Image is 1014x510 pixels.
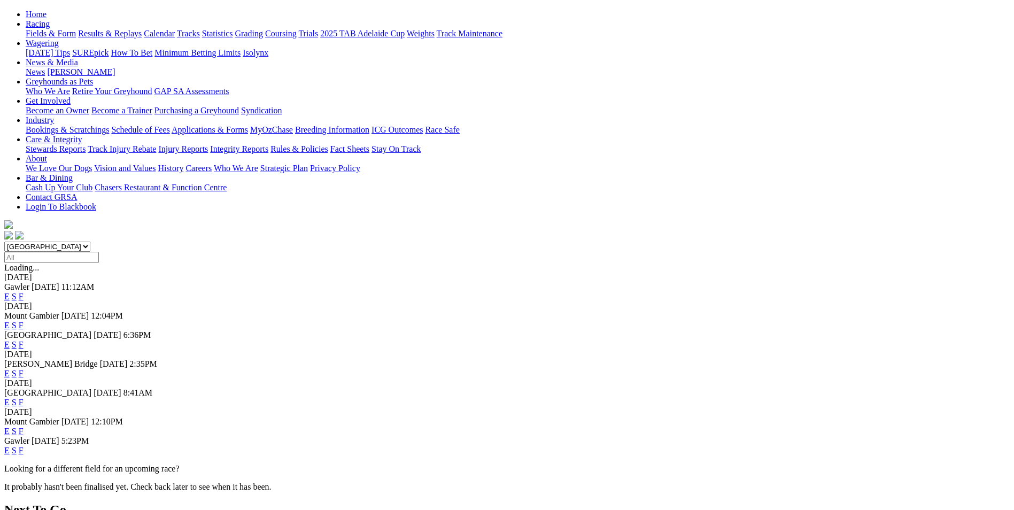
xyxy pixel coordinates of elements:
[144,29,175,38] a: Calendar
[26,10,47,19] a: Home
[26,38,59,48] a: Wagering
[26,202,96,211] a: Login To Blackbook
[26,19,50,28] a: Racing
[26,164,1010,173] div: About
[91,417,123,426] span: 12:10PM
[72,48,109,57] a: SUREpick
[12,398,17,407] a: S
[94,330,121,339] span: [DATE]
[4,282,29,291] span: Gawler
[330,144,369,153] a: Fact Sheets
[26,106,89,115] a: Become an Owner
[4,330,91,339] span: [GEOGRAPHIC_DATA]
[235,29,263,38] a: Grading
[4,436,29,445] span: Gawler
[4,311,59,320] span: Mount Gambier
[295,125,369,134] a: Breeding Information
[4,359,98,368] span: [PERSON_NAME] Bridge
[4,340,10,349] a: E
[4,220,13,229] img: logo-grsa-white.png
[123,388,152,397] span: 8:41AM
[4,302,1010,311] div: [DATE]
[26,154,47,163] a: About
[158,164,183,173] a: History
[154,106,239,115] a: Purchasing a Greyhound
[26,48,1010,58] div: Wagering
[19,427,24,436] a: F
[26,173,73,182] a: Bar & Dining
[270,144,328,153] a: Rules & Policies
[111,125,169,134] a: Schedule of Fees
[177,29,200,38] a: Tracks
[4,464,1010,474] p: Looking for a different field for an upcoming race?
[26,106,1010,115] div: Get Involved
[243,48,268,57] a: Isolynx
[4,482,272,491] partial: It probably hasn't been finalised yet. Check back later to see when it has been.
[26,135,82,144] a: Care & Integrity
[19,398,24,407] a: F
[4,407,1010,417] div: [DATE]
[4,417,59,426] span: Mount Gambier
[91,311,123,320] span: 12:04PM
[437,29,502,38] a: Track Maintenance
[12,292,17,301] a: S
[19,446,24,455] a: F
[32,436,59,445] span: [DATE]
[26,96,71,105] a: Get Involved
[61,311,89,320] span: [DATE]
[310,164,360,173] a: Privacy Policy
[19,369,24,378] a: F
[425,125,459,134] a: Race Safe
[61,282,95,291] span: 11:12AM
[19,321,24,330] a: F
[298,29,318,38] a: Trials
[12,321,17,330] a: S
[100,359,128,368] span: [DATE]
[12,446,17,455] a: S
[78,29,142,38] a: Results & Replays
[26,77,93,86] a: Greyhounds as Pets
[12,369,17,378] a: S
[26,67,1010,77] div: News & Media
[4,378,1010,388] div: [DATE]
[111,48,153,57] a: How To Bet
[32,282,59,291] span: [DATE]
[202,29,233,38] a: Statistics
[407,29,435,38] a: Weights
[371,125,423,134] a: ICG Outcomes
[26,144,86,153] a: Stewards Reports
[214,164,258,173] a: Who We Are
[26,48,70,57] a: [DATE] Tips
[4,292,10,301] a: E
[4,321,10,330] a: E
[72,87,152,96] a: Retire Your Greyhound
[88,144,156,153] a: Track Injury Rebate
[47,67,115,76] a: [PERSON_NAME]
[61,436,89,445] span: 5:23PM
[241,106,282,115] a: Syndication
[26,87,70,96] a: Who We Are
[4,231,13,239] img: facebook.svg
[154,87,229,96] a: GAP SA Assessments
[26,67,45,76] a: News
[26,87,1010,96] div: Greyhounds as Pets
[26,183,1010,192] div: Bar & Dining
[4,369,10,378] a: E
[4,263,39,272] span: Loading...
[26,144,1010,154] div: Care & Integrity
[185,164,212,173] a: Careers
[260,164,308,173] a: Strategic Plan
[12,340,17,349] a: S
[123,330,151,339] span: 6:36PM
[26,58,78,67] a: News & Media
[94,164,156,173] a: Vision and Values
[94,388,121,397] span: [DATE]
[91,106,152,115] a: Become a Trainer
[4,427,10,436] a: E
[26,125,1010,135] div: Industry
[95,183,227,192] a: Chasers Restaurant & Function Centre
[371,144,421,153] a: Stay On Track
[15,231,24,239] img: twitter.svg
[4,252,99,263] input: Select date
[172,125,248,134] a: Applications & Forms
